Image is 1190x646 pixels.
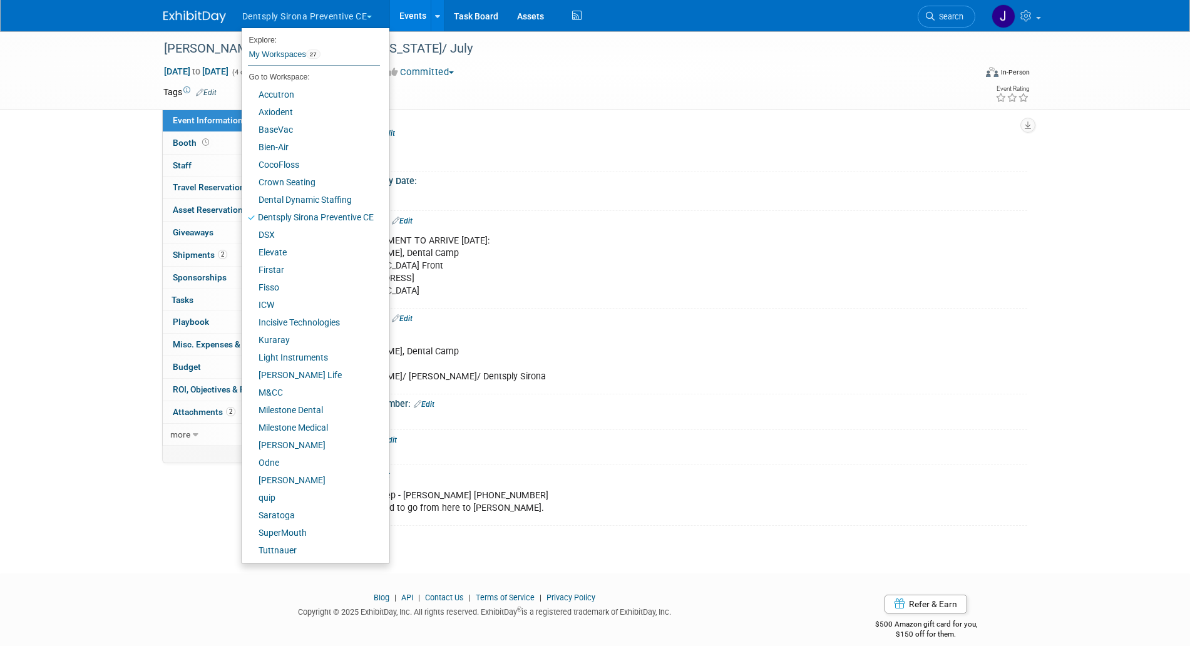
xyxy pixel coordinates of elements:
a: Attachments2 [163,401,293,423]
td: Tags [163,86,217,98]
img: Format-Inperson.png [986,67,998,77]
span: Event Information [173,115,243,125]
a: Firstar [242,261,380,279]
span: Booth not reserved yet [200,138,212,147]
div: DIRECT SHIPMENT TO ARRIVE [DATE]: [PERSON_NAME], Dental Camp [GEOGRAPHIC_DATA] Front [STREET_ADDR... [326,228,890,304]
a: Edit [369,471,390,479]
a: Travel Reservations [163,177,293,198]
span: [DATE] [DATE] [163,66,229,77]
a: Edit [392,314,413,323]
div: [PERSON_NAME], Dental Camp [PERSON_NAME]/ [PERSON_NAME]/ Dentsply Sirona [326,327,890,389]
a: Budget [163,356,293,378]
a: Contact Us [425,593,464,602]
div: On Site DS Rep - [PERSON_NAME] [PHONE_NUMBER] Cavitrons need to go from here to [PERSON_NAME]. [326,483,890,521]
a: Shipments2 [163,244,293,266]
div: Copyright © 2025 ExhibitDay, Inc. All rights reserved. ExhibitDay is a registered trademark of Ex... [163,603,807,618]
a: Edit [376,436,397,444]
a: [PERSON_NAME] [242,436,380,454]
a: Saratoga [242,506,380,524]
span: Tasks [172,295,193,305]
li: Go to Workspace: [242,69,380,85]
a: DSX [242,226,380,244]
img: Justin Newborn [992,4,1015,28]
span: Attachments [173,407,235,417]
span: Search [935,12,963,21]
a: Staff [163,155,293,177]
div: Shipping Address: [315,211,1027,227]
div: In-Person [1000,68,1030,77]
span: Misc. Expenses & Credits [173,339,270,349]
a: Crown Seating [242,173,380,191]
span: Sponsorships [173,272,227,282]
div: Shipment Arrive By Date: [315,172,1027,187]
a: [PERSON_NAME] [242,471,380,489]
span: Giveaways [173,227,213,237]
a: Tasks [163,289,293,311]
a: [PERSON_NAME] Life [242,366,380,384]
a: Milestone Dental [242,401,380,419]
span: | [466,593,474,602]
span: more [170,429,190,439]
span: | [391,593,399,602]
a: Giveaways [163,222,293,244]
span: (4 days) [231,68,257,76]
a: Blog [374,593,389,602]
a: Edit [374,129,395,138]
div: Course Dates: [315,123,1027,140]
a: Tuttnauer [242,541,380,559]
a: Dental Dynamic Staffing [242,191,380,208]
a: Booth [163,132,293,154]
a: Odne [242,454,380,471]
span: 2 [218,250,227,259]
a: Privacy Policy [546,593,595,602]
li: Explore: [242,33,380,44]
a: more [163,424,293,446]
span: Playbook [173,317,209,327]
a: Elevate [242,244,380,261]
button: Committed [384,66,459,79]
img: ExhibitDay [163,11,226,23]
a: Asset Reservations7 [163,199,293,221]
a: API [401,593,413,602]
a: Playbook [163,311,293,333]
span: Shipments [173,250,227,260]
div: Requested By: [315,430,1027,446]
a: Edit [414,400,434,409]
a: Edit [392,217,413,225]
a: Bien-Air [242,138,380,156]
a: BaseVac [242,121,380,138]
span: 2 [226,407,235,416]
span: Staff [173,160,192,170]
span: to [190,66,202,76]
span: Booth [173,138,212,148]
div: Event Format [901,65,1030,84]
a: ROI, Objectives & ROO [163,379,293,401]
a: Milestone Medical [242,419,380,436]
a: Kuraray [242,331,380,349]
a: Fisso [242,279,380,296]
a: My Workspaces27 [248,44,380,65]
a: Accutron [242,86,380,103]
div: [PERSON_NAME][GEOGRAPHIC_DATA][US_STATE]/ July [160,38,957,60]
span: ROI, Objectives & ROO [173,384,257,394]
a: M&CC [242,384,380,401]
a: Edit [196,88,217,97]
a: quip [242,489,380,506]
span: | [536,593,545,602]
span: 27 [306,49,321,59]
div: $500 Amazon gift card for you, [825,611,1027,640]
span: Budget [173,362,201,372]
div: Event Rating [995,86,1029,92]
sup: ® [517,606,521,613]
div: [DATE] [326,141,890,167]
div: $150 off for them. [825,629,1027,640]
a: CocoFloss [242,156,380,173]
a: Refer & Earn [885,595,967,613]
a: Search [918,6,975,28]
span: Asset Reservations [173,205,260,215]
a: Axiodent [242,103,380,121]
div: Ship To Attention: [315,309,1027,325]
div: [DATE] [324,186,1018,205]
a: Event Information [163,110,293,131]
a: ICW [242,296,380,314]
